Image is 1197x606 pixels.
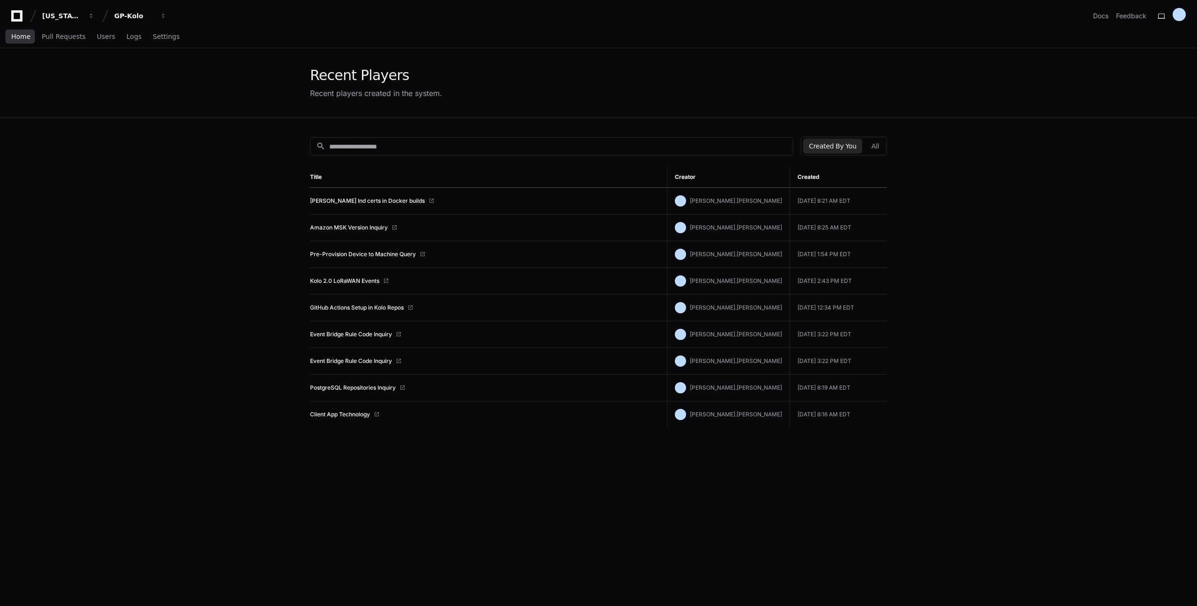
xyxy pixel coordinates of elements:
[690,197,782,204] span: [PERSON_NAME].[PERSON_NAME]
[690,224,782,231] span: [PERSON_NAME].[PERSON_NAME]
[1116,11,1146,21] button: Feedback
[310,251,416,258] a: Pre-Provision Device to Machine Query
[310,67,442,84] div: Recent Players
[153,26,179,48] a: Settings
[126,34,141,39] span: Logs
[111,7,170,24] button: GP-Kolo
[690,411,782,418] span: [PERSON_NAME].[PERSON_NAME]
[667,167,790,188] th: Creator
[690,277,782,284] span: [PERSON_NAME].[PERSON_NAME]
[1093,11,1108,21] a: Docs
[11,34,30,39] span: Home
[38,7,98,24] button: [US_STATE] Pacific
[153,34,179,39] span: Settings
[790,295,887,321] td: [DATE] 12:34 PM EDT
[690,331,782,338] span: [PERSON_NAME].[PERSON_NAME]
[310,384,396,392] a: PostgreSQL Repositories Inquiry
[690,304,782,311] span: [PERSON_NAME].[PERSON_NAME]
[310,357,392,365] a: Event Bridge Rule Code Inquiry
[790,321,887,348] td: [DATE] 3:22 PM EDT
[11,26,30,48] a: Home
[310,304,404,311] a: GitHub Actions Setup in Kolo Repos
[310,277,379,285] a: Kolo 2.0 LoRaWAN Events
[790,348,887,375] td: [DATE] 3:22 PM EDT
[126,26,141,48] a: Logs
[790,401,887,428] td: [DATE] 8:16 AM EDT
[866,139,885,154] button: All
[690,357,782,364] span: [PERSON_NAME].[PERSON_NAME]
[310,411,370,418] a: Client App Technology
[790,375,887,401] td: [DATE] 8:19 AM EDT
[790,241,887,268] td: [DATE] 1:54 PM EDT
[690,384,782,391] span: [PERSON_NAME].[PERSON_NAME]
[97,26,115,48] a: Users
[310,167,667,188] th: Title
[790,188,887,214] td: [DATE] 8:21 AM EDT
[790,167,887,188] th: Created
[316,141,325,151] mat-icon: search
[42,26,85,48] a: Pull Requests
[310,197,425,205] a: [PERSON_NAME] Ind certs in Docker builds
[42,11,82,21] div: [US_STATE] Pacific
[114,11,155,21] div: GP-Kolo
[690,251,782,258] span: [PERSON_NAME].[PERSON_NAME]
[310,331,392,338] a: Event Bridge Rule Code Inquiry
[310,224,388,231] a: Amazon MSK Version Inquiry
[790,214,887,241] td: [DATE] 8:25 AM EDT
[42,34,85,39] span: Pull Requests
[310,88,442,99] div: Recent players created in the system.
[97,34,115,39] span: Users
[803,139,862,154] button: Created By You
[790,268,887,295] td: [DATE] 2:43 PM EDT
